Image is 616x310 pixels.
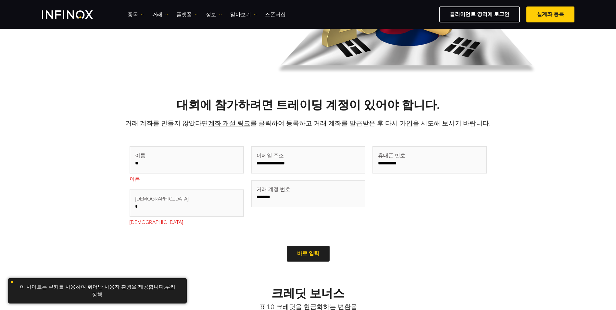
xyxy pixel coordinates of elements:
[128,11,144,19] a: 종목
[176,11,198,19] a: 플랫폼
[177,98,440,112] strong: 대회에 참가하려면 트레이딩 계정이 있어야 합니다.
[287,246,330,262] a: 바로 입력
[271,287,345,301] strong: 크레딧 보너스
[439,6,520,22] a: 클라이언트 영역에 로그인
[10,280,14,284] img: yellow close icon
[257,186,290,193] span: 거래 계정 번호
[526,6,574,22] a: 실계좌 등록
[130,175,244,183] p: 이름
[11,281,183,300] p: 이 사이트는 쿠키를 사용하여 뛰어난 사용자 환경을 제공합니다. .
[208,120,250,127] a: 계좌 개설 링크
[130,218,244,226] p: [DEMOGRAPHIC_DATA]
[135,195,189,203] span: [DEMOGRAPHIC_DATA]
[135,152,145,160] span: 이름
[81,119,535,128] p: 거래 계좌를 만들지 않았다면 를 클릭하여 등록하고 거래 계좌를 발급받은 후 다시 가입을 시도해 보시기 바랍니다.
[42,10,108,19] a: INFINOX Logo
[257,152,284,160] span: 이메일 주소
[152,11,168,19] a: 거래
[265,11,286,19] a: 스폰서십
[378,152,405,160] span: 휴대폰 번호
[230,11,257,19] a: 알아보기
[206,11,222,19] a: 정보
